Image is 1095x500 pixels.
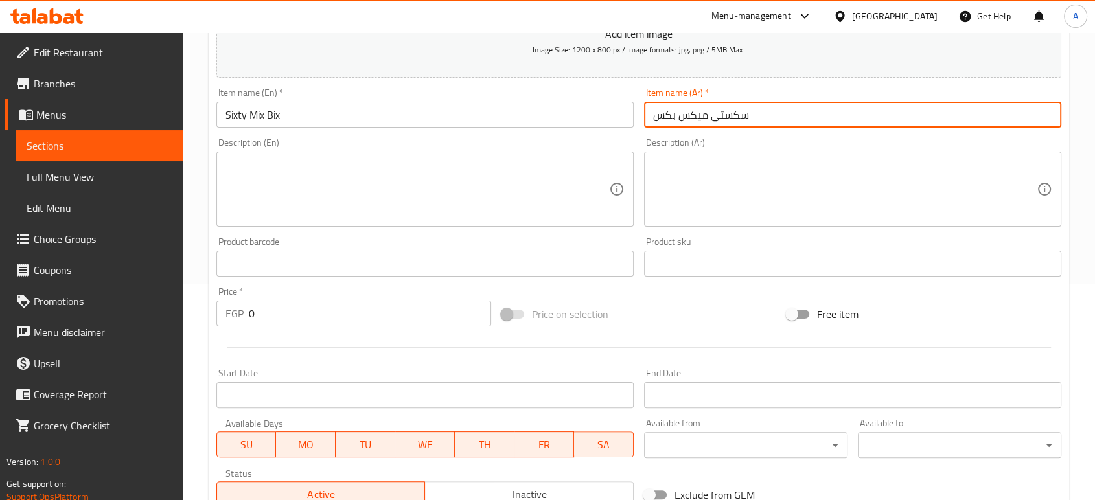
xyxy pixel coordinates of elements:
a: Promotions [5,286,183,317]
button: FR [514,431,574,457]
a: Coverage Report [5,379,183,410]
span: Full Menu View [27,169,172,185]
span: Edit Menu [27,200,172,216]
div: [GEOGRAPHIC_DATA] [852,9,938,23]
span: Edit Restaurant [34,45,172,60]
span: MO [281,435,330,454]
span: Grocery Checklist [34,418,172,433]
a: Edit Menu [16,192,183,223]
span: Branches [34,76,172,91]
span: WE [400,435,450,454]
span: Get support on: [6,475,66,492]
input: Please enter product sku [644,251,1061,277]
a: Sections [16,130,183,161]
a: Grocery Checklist [5,410,183,441]
a: Branches [5,68,183,99]
input: Please enter product barcode [216,251,634,277]
a: Coupons [5,255,183,286]
span: Menu disclaimer [34,324,172,340]
button: MO [276,431,336,457]
input: Please enter price [249,301,491,326]
a: Full Menu View [16,161,183,192]
button: WE [395,431,455,457]
span: Promotions [34,293,172,309]
button: TH [455,431,514,457]
span: Choice Groups [34,231,172,247]
p: EGP [225,306,244,321]
span: Sections [27,138,172,153]
span: Free item [817,306,859,322]
a: Menu disclaimer [5,317,183,348]
input: Enter name En [216,102,634,128]
span: SU [222,435,271,454]
button: TU [336,431,395,457]
a: Menus [5,99,183,130]
span: SA [579,435,628,454]
span: Upsell [34,356,172,371]
span: A [1073,9,1078,23]
a: Edit Restaurant [5,37,183,68]
p: Add item image [236,26,1041,41]
input: Enter name Ar [644,102,1061,128]
span: Menus [36,107,172,122]
button: SA [574,431,634,457]
div: Menu-management [711,8,791,24]
span: 1.0.0 [40,453,60,470]
span: TU [341,435,390,454]
span: Image Size: 1200 x 800 px / Image formats: jpg, png / 5MB Max. [533,42,744,57]
span: Price on selection [532,306,608,322]
span: Coverage Report [34,387,172,402]
span: TH [460,435,509,454]
div: ​ [644,432,847,458]
span: Coupons [34,262,172,278]
a: Upsell [5,348,183,379]
span: FR [520,435,569,454]
button: SU [216,431,277,457]
span: Version: [6,453,38,470]
a: Choice Groups [5,223,183,255]
div: ​ [858,432,1061,458]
